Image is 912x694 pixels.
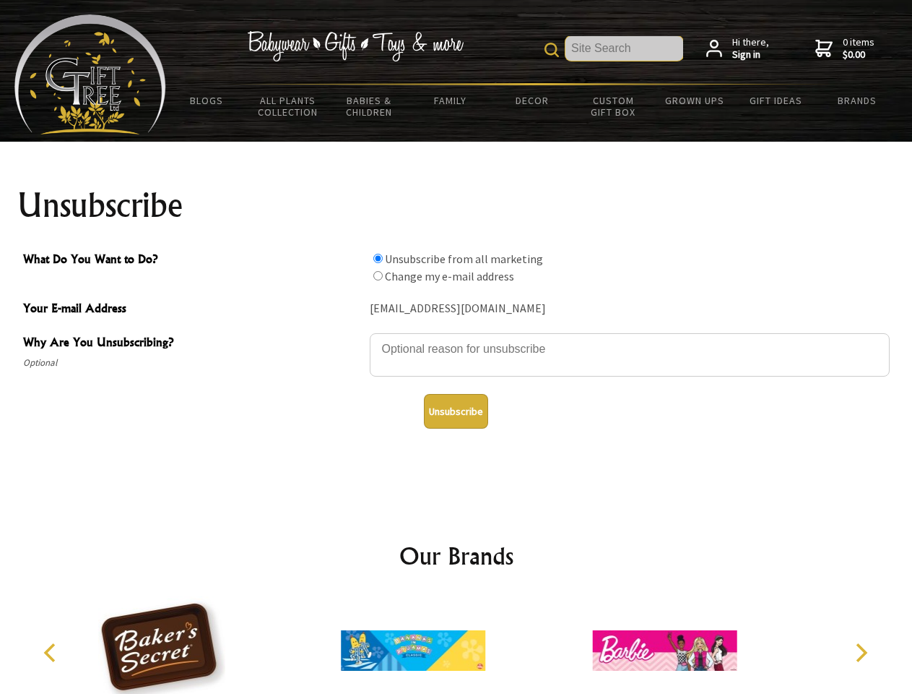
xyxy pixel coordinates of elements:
button: Next [845,637,877,669]
span: Your E-mail Address [23,299,362,320]
div: [EMAIL_ADDRESS][DOMAIN_NAME] [370,298,890,320]
a: 0 items$0.00 [815,36,874,61]
a: Gift Ideas [735,85,817,116]
img: Babywear - Gifts - Toys & more [247,31,464,61]
img: Babyware - Gifts - Toys and more... [14,14,166,134]
a: BLOGS [166,85,248,116]
input: What Do You Want to Do? [373,271,383,280]
textarea: Why Are You Unsubscribing? [370,333,890,377]
h2: Our Brands [29,539,884,573]
strong: Sign in [732,48,769,61]
span: Why Are You Unsubscribing? [23,333,362,354]
a: Grown Ups [653,85,735,116]
label: Unsubscribe from all marketing [385,252,543,266]
span: 0 items [843,35,874,61]
h1: Unsubscribe [17,188,895,223]
a: Hi there,Sign in [706,36,769,61]
span: What Do You Want to Do? [23,250,362,271]
img: product search [544,43,559,57]
a: Babies & Children [329,85,410,127]
a: Decor [491,85,573,116]
button: Previous [36,637,68,669]
span: Hi there, [732,36,769,61]
a: Brands [817,85,898,116]
a: All Plants Collection [248,85,329,127]
label: Change my e-mail address [385,269,514,283]
span: Optional [23,354,362,372]
button: Unsubscribe [424,394,488,429]
strong: $0.00 [843,48,874,61]
a: Custom Gift Box [573,85,654,127]
input: Site Search [565,36,683,61]
a: Family [410,85,492,116]
input: What Do You Want to Do? [373,254,383,263]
